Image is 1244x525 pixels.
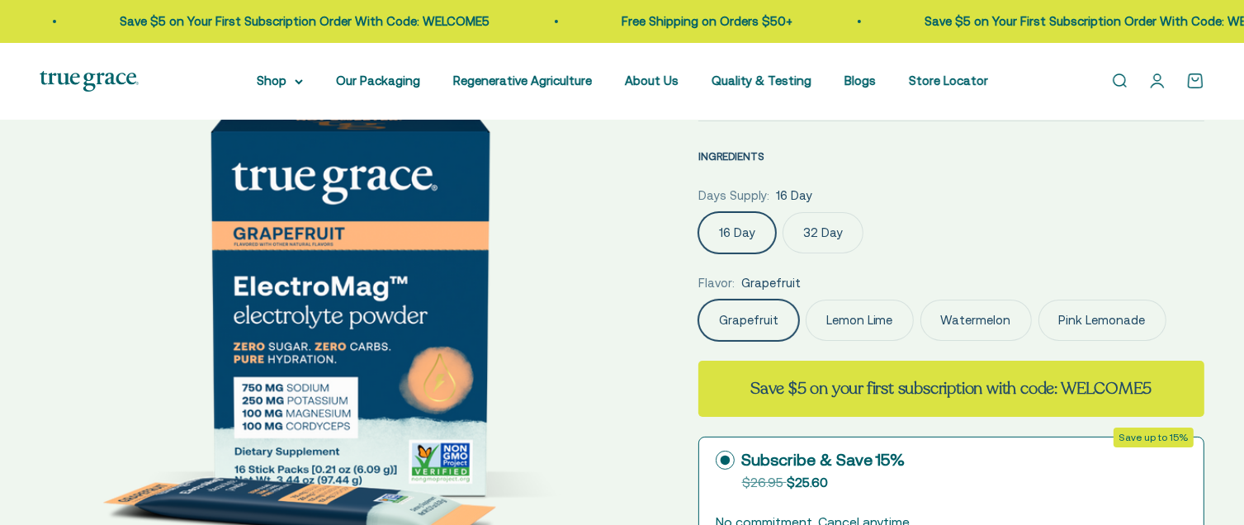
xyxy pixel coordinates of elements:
summary: Shop [257,71,303,91]
strong: Save $5 on your first subscription with code: WELCOME5 [750,377,1152,400]
legend: Flavor: [698,273,735,293]
span: Grapefruit [741,273,801,293]
a: Quality & Testing [712,73,811,87]
a: Store Locator [909,73,988,87]
a: Free Shipping on Orders $50+ [605,14,776,28]
legend: Days Supply: [698,186,769,206]
span: 16 Day [776,186,812,206]
a: Our Packaging [336,73,420,87]
button: INGREDIENTS [698,146,764,166]
p: Save $5 on Your First Subscription Order With Code: WELCOME5 [103,12,473,31]
a: About Us [625,73,679,87]
span: INGREDIENTS [698,150,764,163]
a: Blogs [844,73,876,87]
a: Regenerative Agriculture [453,73,592,87]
